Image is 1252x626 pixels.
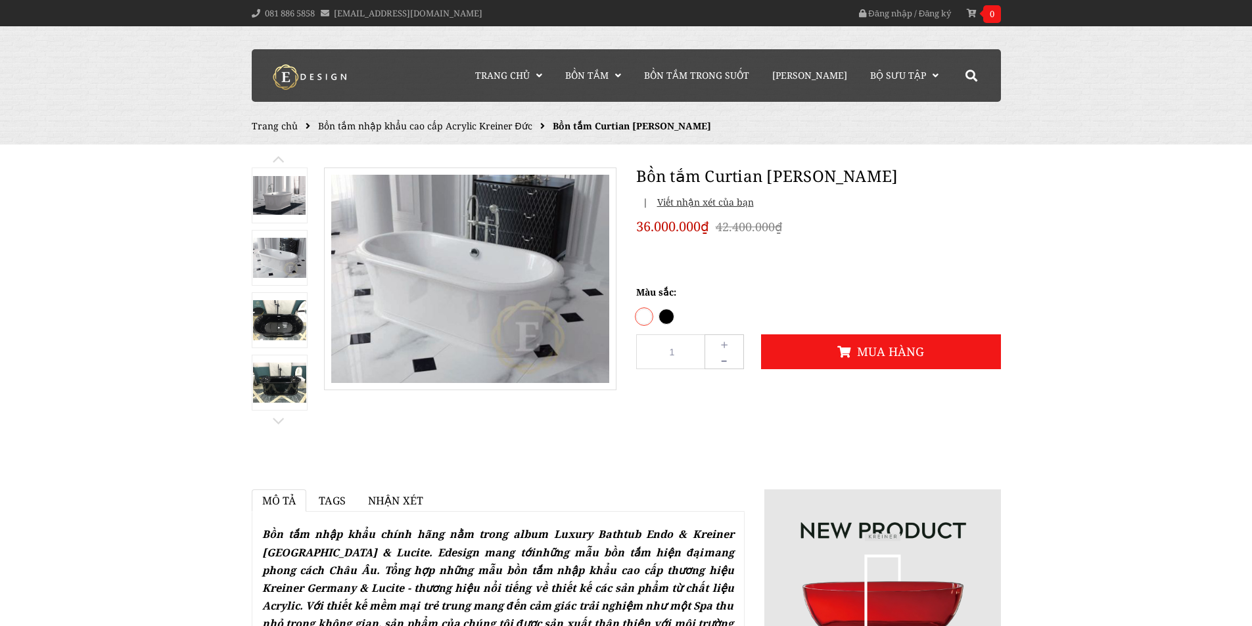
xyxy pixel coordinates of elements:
span: Tags [319,493,346,508]
a: những mẫu bồn tắm hiện đại [535,545,704,560]
a: Bồn Tắm [555,49,631,102]
span: Bộ Sưu Tập [870,69,926,81]
div: Màu sắc: [636,282,1001,302]
a: Trang chủ [252,120,298,132]
span: 0 [983,5,1001,23]
span: 36.000.000₫ [636,217,709,236]
span: Bồn Tắm Trong Suốt [644,69,749,81]
span: / [914,7,917,19]
span: Nhận xét [368,493,423,508]
span: | [643,196,648,208]
del: 42.400.000₫ [716,219,782,235]
button: Mua hàng [761,334,1001,369]
span: Mô tả [262,493,296,508]
span: Bồn Tắm [565,69,609,81]
img: Bồn tắm Curtian Aurora Kreiner [253,300,306,340]
img: Bồn tắm Curtian Aurora Kreiner [253,363,306,403]
span: [PERSON_NAME] [772,69,847,81]
a: Bồn tắm nhập khẩu cao cấp Acrylic Kreiner Đức [318,120,532,132]
a: Bồn Tắm Trong Suốt [634,49,759,102]
a: 081 886 5858 [265,7,315,19]
button: - [705,350,744,369]
h1: Bồn tắm Curtian [PERSON_NAME] [636,164,1001,188]
a: [EMAIL_ADDRESS][DOMAIN_NAME] [334,7,482,19]
span: Viết nhận xét của bạn [651,196,754,208]
img: Bồn tắm Curtian Aurora Kreiner [253,176,306,215]
span: Trang chủ [475,69,530,81]
a: Bộ Sưu Tập [860,49,948,102]
button: + [705,334,744,353]
img: logo Kreiner Germany - Edesign Interior [262,64,360,90]
a: Trang chủ [465,49,552,102]
img: Bồn tắm nhập khẩu Aurora thương hiệu Kreiner Đức [253,238,306,278]
span: Bồn tắm Curtian [PERSON_NAME] [553,120,711,132]
a: [PERSON_NAME] [762,49,857,102]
